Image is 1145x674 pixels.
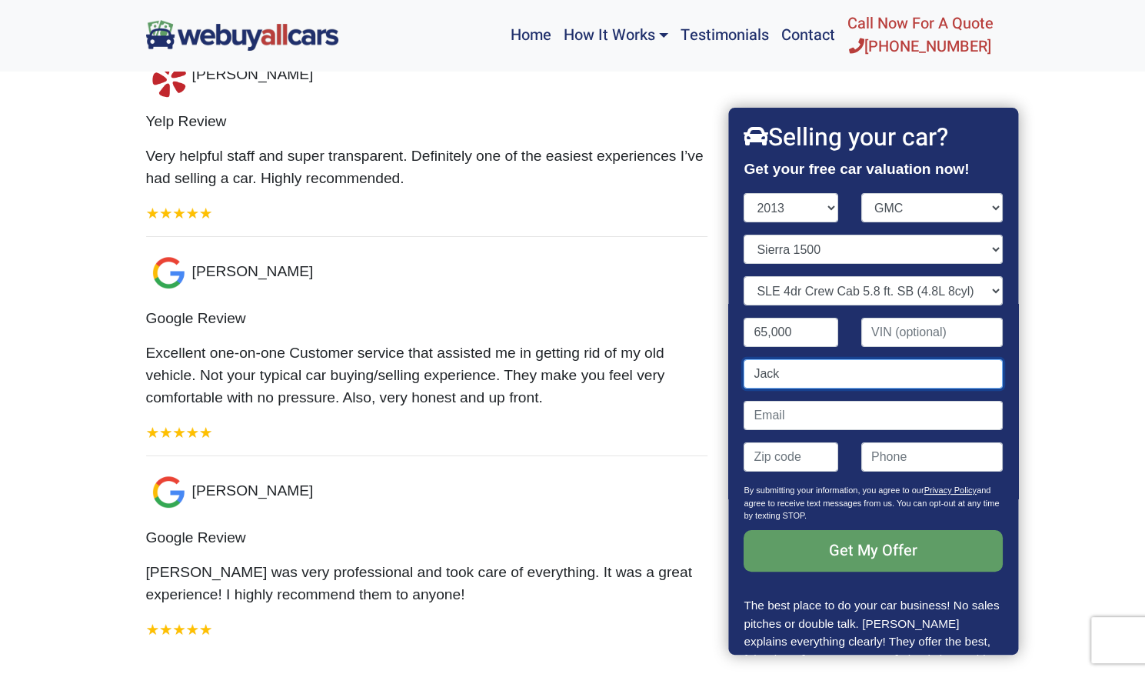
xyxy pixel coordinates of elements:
p: Yelp Review [146,111,707,133]
a: Privacy Policy [924,485,977,495]
img: thumb_01_60_60 [146,469,192,515]
strong: Get your free car valuation now! [744,161,970,177]
p: [PERSON_NAME] was very professional and took care of everything. It was a great experience! I hig... [146,562,707,606]
a: Testimonials [674,6,775,65]
img: thumb_01_60_60 [146,249,192,295]
p: By submitting your information, you agree to our and agree to receive text messages from us. You ... [744,484,1003,530]
input: Phone [861,442,1003,472]
input: Zip code [744,442,839,472]
input: Email [744,401,1003,430]
p: [PERSON_NAME] [146,52,707,98]
input: Name [744,359,1003,389]
input: Mileage [744,318,839,347]
p: Very helpful staff and super transparent. Definitely one of the easiest experiences I’ve had sell... [146,145,707,190]
p: [PERSON_NAME] [146,249,707,295]
img: We Buy All Cars in NJ logo [146,20,338,50]
input: VIN (optional) [861,318,1003,347]
a: Call Now For A Quote[PHONE_NUMBER] [841,6,1000,65]
a: Contact [775,6,841,65]
input: Get My Offer [744,530,1003,572]
a: Home [504,6,557,65]
h2: Selling your car? [744,123,1003,152]
a: How It Works [557,6,674,65]
img: thumb_01_60_60 [146,52,192,98]
p: Google Review [146,308,707,330]
p: Excellent one-on-one Customer service that assisted me in getting rid of my old vehicle. Not your... [146,342,707,409]
p: [PERSON_NAME] [146,469,707,515]
form: Contact form [744,193,1003,596]
p: Google Review [146,527,707,549]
